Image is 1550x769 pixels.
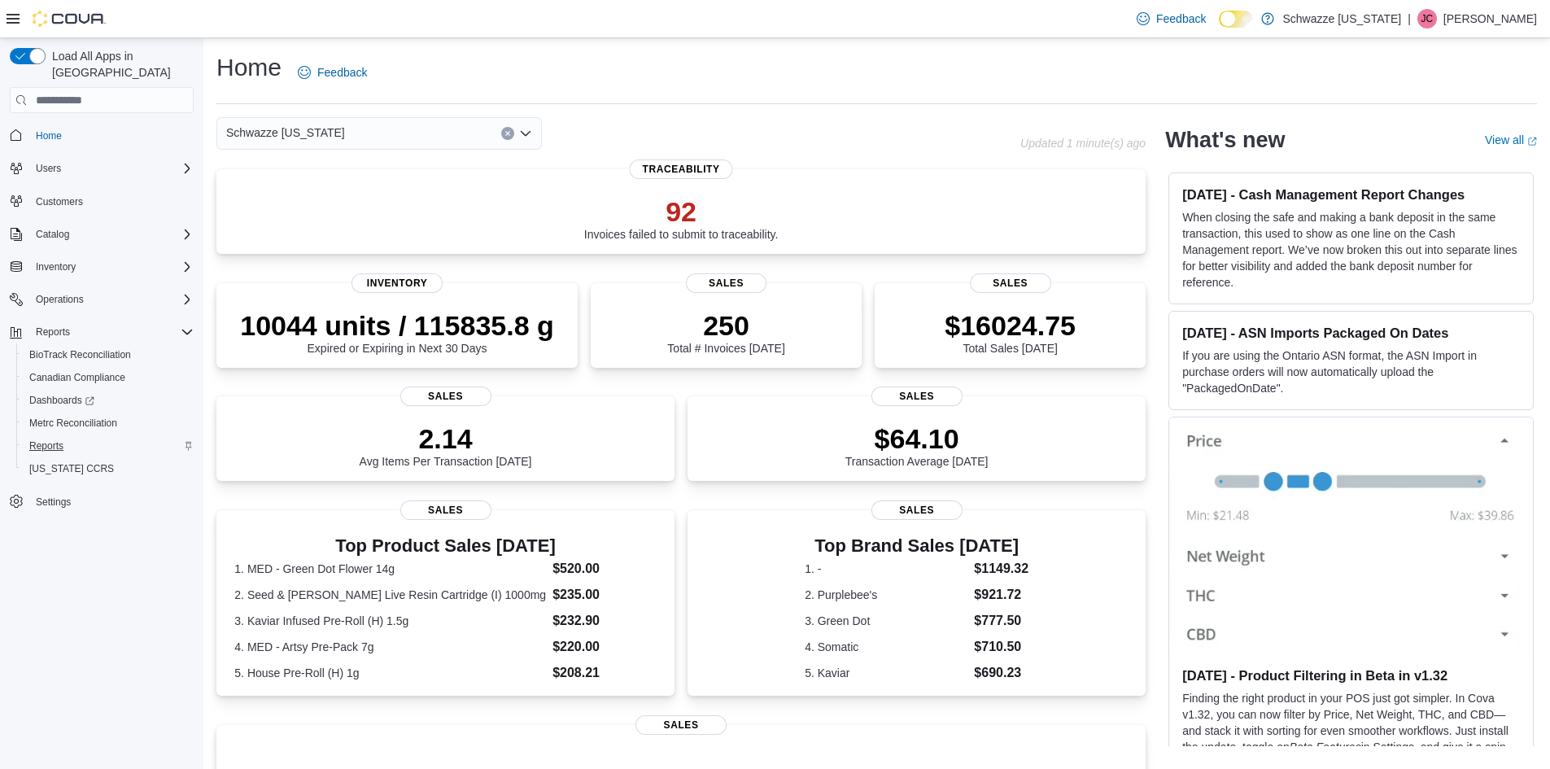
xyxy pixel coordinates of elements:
button: Inventory [3,256,200,278]
dt: 2. Seed & [PERSON_NAME] Live Resin Cartridge (I) 1000mg [234,587,546,603]
a: Metrc Reconciliation [23,413,124,433]
p: $16024.75 [945,309,1076,342]
dd: $232.90 [552,611,657,631]
nav: Complex example [10,116,194,556]
h3: [DATE] - ASN Imports Packaged On Dates [1182,325,1520,341]
button: Customers [3,190,200,213]
button: Inventory [29,257,82,277]
span: Reports [29,439,63,452]
dd: $208.21 [552,663,657,683]
a: Feedback [1130,2,1212,35]
button: Reports [29,322,76,342]
span: Reports [36,326,70,339]
button: Open list of options [519,127,532,140]
span: BioTrack Reconciliation [23,345,194,365]
span: Users [29,159,194,178]
a: Feedback [291,56,373,89]
p: | [1408,9,1411,28]
a: Settings [29,492,77,512]
p: [PERSON_NAME] [1443,9,1537,28]
a: Dashboards [23,391,101,410]
span: Traceability [630,159,733,179]
a: Customers [29,192,90,212]
span: Customers [29,191,194,212]
span: Operations [29,290,194,309]
span: Load All Apps in [GEOGRAPHIC_DATA] [46,48,194,81]
span: Feedback [1156,11,1206,27]
dt: 4. MED - Artsy Pre-Pack 7g [234,639,546,655]
span: Catalog [36,228,69,241]
div: Total # Invoices [DATE] [667,309,784,355]
div: Invoices failed to submit to traceability. [584,195,779,241]
h2: What's new [1165,127,1285,153]
img: Cova [33,11,106,27]
button: Catalog [29,225,76,244]
button: Users [3,157,200,180]
dt: 4. Somatic [805,639,967,655]
span: Reports [23,436,194,456]
span: Sales [400,500,491,520]
span: Canadian Compliance [23,368,194,387]
dt: 1. MED - Green Dot Flower 14g [234,561,546,577]
input: Dark Mode [1219,11,1253,28]
span: Sales [871,387,963,406]
span: Settings [29,492,194,512]
button: Operations [29,290,90,309]
button: BioTrack Reconciliation [16,343,200,366]
span: Schwazze [US_STATE] [226,123,345,142]
p: 92 [584,195,779,228]
button: Metrc Reconciliation [16,412,200,435]
span: Sales [686,273,767,293]
dd: $235.00 [552,585,657,605]
button: Users [29,159,68,178]
p: 2.14 [360,422,532,455]
div: Avg Items Per Transaction [DATE] [360,422,532,468]
p: When closing the safe and making a bank deposit in the same transaction, this used to show as one... [1182,209,1520,291]
dd: $220.00 [552,637,657,657]
h3: Top Brand Sales [DATE] [805,536,1028,556]
span: Metrc Reconciliation [23,413,194,433]
span: Sales [871,500,963,520]
dt: 5. Kaviar [805,665,967,681]
a: [US_STATE] CCRS [23,459,120,478]
dd: $1149.32 [974,559,1028,579]
h3: [DATE] - Product Filtering in Beta in v1.32 [1182,667,1520,684]
a: BioTrack Reconciliation [23,345,138,365]
dt: 3. Kaviar Infused Pre-Roll (H) 1.5g [234,613,546,629]
span: Catalog [29,225,194,244]
span: Operations [36,293,84,306]
h3: [DATE] - Cash Management Report Changes [1182,186,1520,203]
span: Sales [635,715,727,735]
dd: $777.50 [974,611,1028,631]
div: Total Sales [DATE] [945,309,1076,355]
span: Sales [970,273,1051,293]
p: If you are using the Ontario ASN format, the ASN Import in purchase orders will now automatically... [1182,347,1520,396]
span: BioTrack Reconciliation [29,348,131,361]
button: Home [3,123,200,146]
span: Canadian Compliance [29,371,125,384]
button: [US_STATE] CCRS [16,457,200,480]
span: Inventory [29,257,194,277]
p: 10044 units / 115835.8 g [240,309,554,342]
span: [US_STATE] CCRS [29,462,114,475]
span: Washington CCRS [23,459,194,478]
a: View allExternal link [1485,133,1537,146]
p: Schwazze [US_STATE] [1282,9,1401,28]
span: Inventory [351,273,443,293]
dt: 1. - [805,561,967,577]
p: $64.10 [845,422,989,455]
a: Dashboards [16,389,200,412]
span: Feedback [317,64,367,81]
div: Transaction Average [DATE] [845,422,989,468]
span: Inventory [36,260,76,273]
div: Justin Cleer [1417,9,1437,28]
span: Sales [400,387,491,406]
dt: 5. House Pre-Roll (H) 1g [234,665,546,681]
span: Users [36,162,61,175]
a: Home [29,126,68,146]
dt: 3. Green Dot [805,613,967,629]
span: Dashboards [29,394,94,407]
span: Metrc Reconciliation [29,417,117,430]
a: Canadian Compliance [23,368,132,387]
